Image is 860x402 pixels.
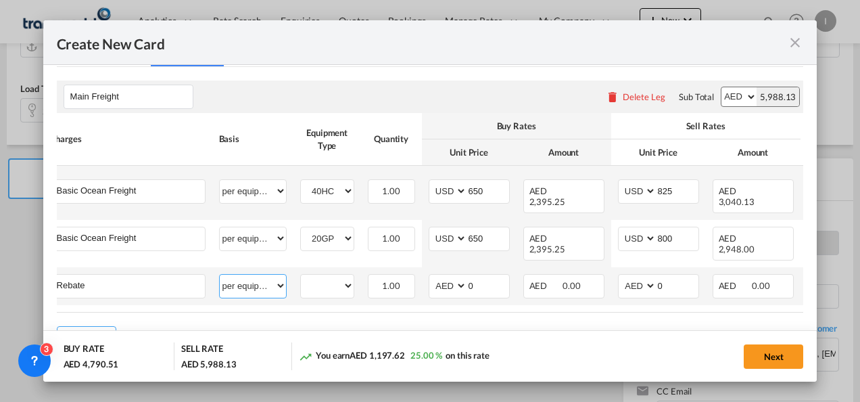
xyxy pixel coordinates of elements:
input: 0 [656,275,698,295]
input: Charge Name [57,275,205,295]
md-icon: icon-trending-up [299,350,312,363]
span: 1.00 [382,233,400,244]
th: Comments [801,113,855,166]
input: Charge Name [57,227,205,248]
input: Leg Name [70,87,193,107]
div: Buy Rates [429,120,604,132]
span: AED [719,185,750,196]
span: 2,395.25 [529,196,565,207]
button: Delete Leg [606,91,665,102]
th: Amount [706,139,801,166]
span: AED 1,197.62 [350,350,405,361]
div: AED 4,790.51 [64,358,119,370]
span: 2,948.00 [719,244,755,254]
span: AED [529,280,561,291]
span: AED [719,280,750,291]
span: 3,040.13 [719,196,755,207]
input: 650 [467,180,509,200]
div: 5,988.13 [757,87,799,106]
span: 25.00 % [410,350,442,361]
div: BUY RATE [64,342,104,358]
select: per equipment [220,180,286,202]
div: SELL RATE [181,342,223,358]
div: Create New Card [57,34,788,51]
div: Charges [50,133,206,145]
div: Quantity [368,133,415,145]
th: Unit Price [611,139,706,166]
select: per equipment [220,227,286,249]
div: Sell Rates [618,120,794,132]
md-dialog: Create New Card ... [43,20,817,382]
button: Add Leg [57,326,116,351]
md-icon: icon-delete [606,90,619,104]
md-input-container: Basic Ocean Freight [51,227,205,248]
md-input-container: Rebate [51,275,205,295]
div: Equipment Type [300,127,354,151]
div: Basis [219,133,287,145]
span: 0.00 [752,280,770,291]
th: Unit Price [422,139,517,166]
span: AED [719,233,750,244]
span: 0.00 [563,280,581,291]
input: 650 [467,227,509,248]
span: AED [529,185,561,196]
div: Delete Leg [623,91,665,102]
md-input-container: Basic Ocean Freight [51,180,205,200]
span: 2,395.25 [529,244,565,254]
th: Amount [517,139,611,166]
select: per equipment [220,275,286,296]
md-icon: icon-close fg-AAA8AD m-0 pointer [787,35,803,51]
input: Charge Name [57,180,205,200]
div: AED 5,988.13 [181,358,237,370]
input: 825 [656,180,698,200]
span: 1.00 [382,185,400,196]
button: Next [744,344,803,369]
span: 1.00 [382,280,400,291]
span: AED [529,233,561,244]
input: 0 [467,275,509,295]
div: You earn on this rate [299,349,489,363]
div: Sub Total [679,91,714,103]
input: 800 [656,227,698,248]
